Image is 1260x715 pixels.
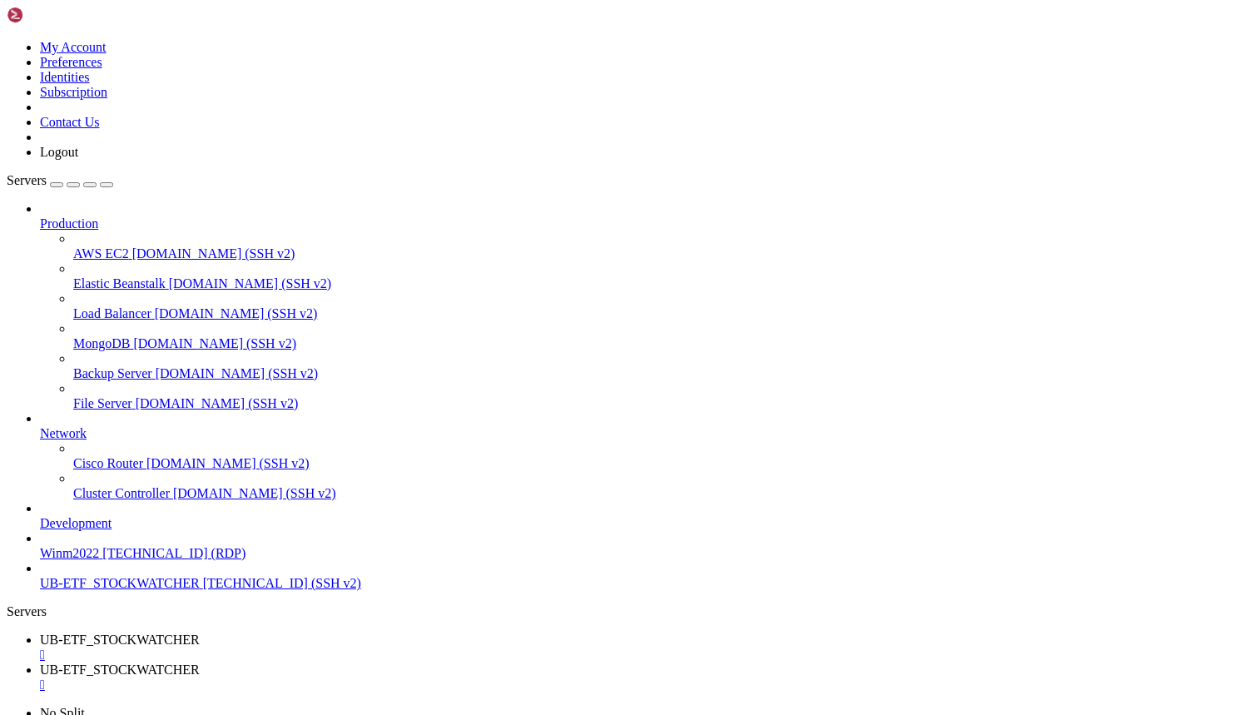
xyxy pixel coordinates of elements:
[73,441,1253,471] li: Cisco Router [DOMAIN_NAME] (SSH v2)
[73,381,1253,411] li: File Server [DOMAIN_NAME] (SSH v2)
[132,246,295,261] span: [DOMAIN_NAME] (SSH v2)
[40,115,100,129] a: Contact Us
[40,145,78,159] a: Logout
[40,501,1253,531] li: Development
[155,306,318,320] span: [DOMAIN_NAME] (SSH v2)
[73,456,1253,471] a: Cisco Router [DOMAIN_NAME] (SSH v2)
[7,173,47,187] span: Servers
[40,633,200,647] span: UB-ETF_STOCKWATCHER
[136,396,299,410] span: [DOMAIN_NAME] (SSH v2)
[73,246,129,261] span: AWS EC2
[133,336,296,350] span: [DOMAIN_NAME] (SSH v2)
[40,516,112,530] span: Development
[40,70,90,84] a: Identities
[73,321,1253,351] li: MongoDB [DOMAIN_NAME] (SSH v2)
[40,201,1253,411] li: Production
[40,576,200,590] span: UB-ETF_STOCKWATCHER
[40,648,1253,663] a: 
[40,55,102,69] a: Preferences
[40,426,87,440] span: Network
[73,231,1253,261] li: AWS EC2 [DOMAIN_NAME] (SSH v2)
[40,411,1253,501] li: Network
[146,456,310,470] span: [DOMAIN_NAME] (SSH v2)
[7,7,102,23] img: Shellngn
[73,366,1253,381] a: Backup Server [DOMAIN_NAME] (SSH v2)
[73,261,1253,291] li: Elastic Beanstalk [DOMAIN_NAME] (SSH v2)
[40,546,99,560] span: Winm2022
[40,531,1253,561] li: Winm2022 [TECHNICAL_ID] (RDP)
[73,246,1253,261] a: AWS EC2 [DOMAIN_NAME] (SSH v2)
[40,216,1253,231] a: Production
[73,276,166,290] span: Elastic Beanstalk
[102,546,246,560] span: [TECHNICAL_ID] (RDP)
[73,396,132,410] span: File Server
[169,276,332,290] span: [DOMAIN_NAME] (SSH v2)
[173,486,336,500] span: [DOMAIN_NAME] (SSH v2)
[203,576,361,590] span: [TECHNICAL_ID] (SSH v2)
[73,471,1253,501] li: Cluster Controller [DOMAIN_NAME] (SSH v2)
[40,40,107,54] a: My Account
[73,396,1253,411] a: File Server [DOMAIN_NAME] (SSH v2)
[40,516,1253,531] a: Development
[40,216,98,231] span: Production
[40,663,1253,693] a: UB-ETF_STOCKWATCHER
[73,336,130,350] span: MongoDB
[40,633,1253,663] a: UB-ETF_STOCKWATCHER
[40,678,1253,693] a: 
[73,306,1253,321] a: Load Balancer [DOMAIN_NAME] (SSH v2)
[40,663,200,677] span: UB-ETF_STOCKWATCHER
[73,336,1253,351] a: MongoDB [DOMAIN_NAME] (SSH v2)
[73,486,1253,501] a: Cluster Controller [DOMAIN_NAME] (SSH v2)
[156,366,319,380] span: [DOMAIN_NAME] (SSH v2)
[73,351,1253,381] li: Backup Server [DOMAIN_NAME] (SSH v2)
[40,561,1253,591] li: UB-ETF_STOCKWATCHER [TECHNICAL_ID] (SSH v2)
[40,85,107,99] a: Subscription
[40,576,1253,591] a: UB-ETF_STOCKWATCHER [TECHNICAL_ID] (SSH v2)
[73,366,152,380] span: Backup Server
[73,486,170,500] span: Cluster Controller
[73,306,151,320] span: Load Balancer
[73,456,143,470] span: Cisco Router
[40,546,1253,561] a: Winm2022 [TECHNICAL_ID] (RDP)
[73,276,1253,291] a: Elastic Beanstalk [DOMAIN_NAME] (SSH v2)
[40,426,1253,441] a: Network
[7,173,113,187] a: Servers
[73,291,1253,321] li: Load Balancer [DOMAIN_NAME] (SSH v2)
[7,604,1253,619] div: Servers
